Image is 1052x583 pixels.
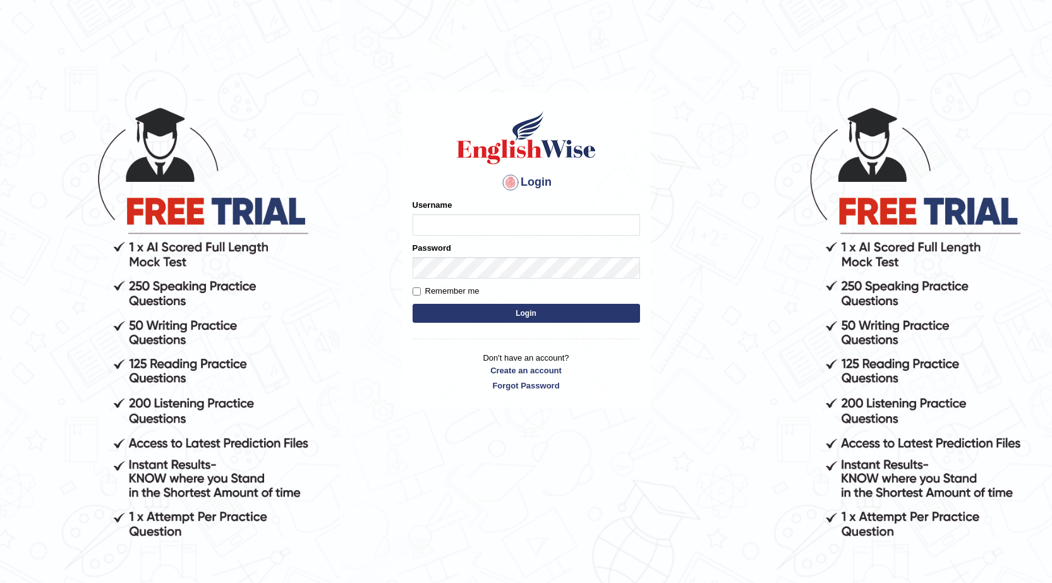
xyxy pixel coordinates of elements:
[413,304,640,323] button: Login
[454,109,598,166] img: Logo of English Wise sign in for intelligent practice with AI
[413,364,640,376] a: Create an account
[413,352,640,391] p: Don't have an account?
[413,242,451,254] label: Password
[413,285,480,298] label: Remember me
[413,172,640,193] h4: Login
[413,199,452,211] label: Username
[413,287,421,296] input: Remember me
[413,380,640,392] a: Forgot Password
